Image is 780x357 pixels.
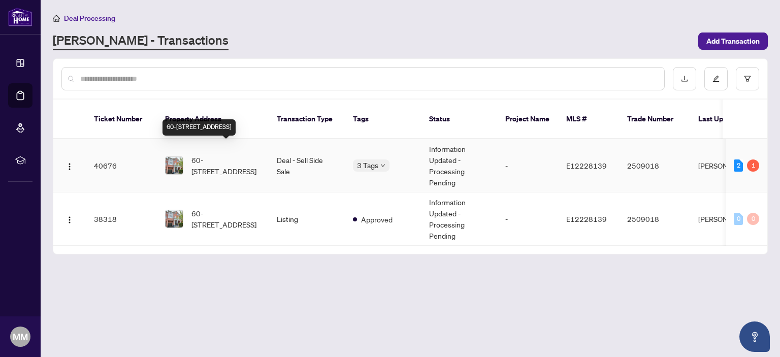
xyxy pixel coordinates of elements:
[734,159,743,172] div: 2
[86,139,157,192] td: 40676
[566,214,607,223] span: E12228139
[681,75,688,82] span: download
[734,213,743,225] div: 0
[744,75,751,82] span: filter
[739,321,770,352] button: Open asap
[690,100,766,139] th: Last Updated By
[61,157,78,174] button: Logo
[269,100,345,139] th: Transaction Type
[166,210,183,228] img: thumbnail-img
[706,33,760,49] span: Add Transaction
[421,139,497,192] td: Information Updated - Processing Pending
[619,139,690,192] td: 2509018
[690,192,766,246] td: [PERSON_NAME]
[690,139,766,192] td: [PERSON_NAME]
[747,213,759,225] div: 0
[361,214,393,225] span: Approved
[191,154,261,177] span: 60-[STREET_ADDRESS]
[61,211,78,227] button: Logo
[497,100,558,139] th: Project Name
[421,192,497,246] td: Information Updated - Processing Pending
[13,330,28,344] span: MM
[747,159,759,172] div: 1
[269,192,345,246] td: Listing
[497,139,558,192] td: -
[558,100,619,139] th: MLS #
[698,33,768,50] button: Add Transaction
[269,139,345,192] td: Deal - Sell Side Sale
[421,100,497,139] th: Status
[712,75,720,82] span: edit
[619,192,690,246] td: 2509018
[736,67,759,90] button: filter
[162,119,236,136] div: 60-[STREET_ADDRESS]
[66,163,74,171] img: Logo
[86,192,157,246] td: 38318
[53,32,229,50] a: [PERSON_NAME] - Transactions
[345,100,421,139] th: Tags
[380,163,385,168] span: down
[64,14,115,23] span: Deal Processing
[66,216,74,224] img: Logo
[357,159,378,171] span: 3 Tags
[191,208,261,230] span: 60-[STREET_ADDRESS]
[619,100,690,139] th: Trade Number
[673,67,696,90] button: download
[704,67,728,90] button: edit
[157,100,269,139] th: Property Address
[86,100,157,139] th: Ticket Number
[166,157,183,174] img: thumbnail-img
[497,192,558,246] td: -
[8,8,32,26] img: logo
[53,15,60,22] span: home
[566,161,607,170] span: E12228139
